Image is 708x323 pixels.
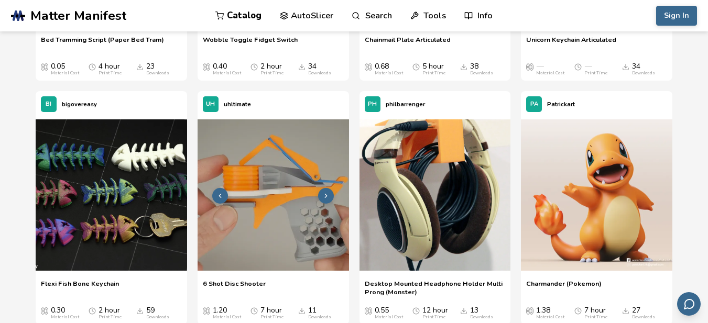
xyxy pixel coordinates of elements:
span: Average Cost [526,306,533,315]
a: Unicorn Keychain Articulated [526,36,616,51]
p: uhltimate [224,99,251,110]
div: Downloads [632,71,655,76]
div: 5 hour [422,62,445,76]
a: Charmander (Pokemon) [526,280,602,295]
button: Send feedback via email [677,292,701,316]
div: Print Time [99,71,122,76]
a: Bed Tramming Script (Paper Bed Tram) [41,36,164,51]
p: Patrickart [547,99,575,110]
div: Downloads [632,315,655,320]
span: Average Print Time [412,62,420,71]
div: 0.30 [51,306,79,320]
div: Material Cost [213,315,241,320]
div: 0.68 [375,62,403,76]
div: Print Time [422,71,445,76]
div: 4 hour [99,62,122,76]
span: UH [206,101,215,108]
span: Average Cost [41,62,48,71]
div: Material Cost [213,71,241,76]
div: 0.05 [51,62,79,76]
div: 1.20 [213,306,241,320]
span: Downloads [460,306,467,315]
span: Average Print Time [250,62,258,71]
div: Material Cost [536,315,564,320]
div: Print Time [584,315,607,320]
div: 7 hour [584,306,607,320]
a: Chainmail Plate Articulated [365,36,451,51]
p: bigovereasy [62,99,97,110]
div: Material Cost [536,71,564,76]
div: 0.40 [213,62,241,76]
span: Downloads [136,306,144,315]
span: — [536,62,543,71]
div: 12 hour [422,306,448,320]
div: 2 hour [99,306,122,320]
span: PA [530,101,538,108]
div: Material Cost [51,315,79,320]
div: 13 [470,306,493,320]
span: Average Cost [41,306,48,315]
div: 0.55 [375,306,403,320]
span: Average Cost [203,62,210,71]
span: Average Cost [526,62,533,71]
div: Downloads [308,315,331,320]
div: Downloads [308,71,331,76]
a: Desktop Mounted Headphone Holder Multi Prong (Monster) [365,280,506,295]
div: Print Time [99,315,122,320]
div: Material Cost [51,71,79,76]
span: Downloads [622,306,629,315]
div: 2 hour [260,62,284,76]
span: Average Print Time [250,306,258,315]
span: Average Cost [203,306,210,315]
div: Downloads [146,71,169,76]
div: 34 [308,62,331,76]
span: Downloads [298,306,306,315]
div: 34 [632,62,655,76]
span: Downloads [622,62,629,71]
span: Average Print Time [89,306,96,315]
div: Print Time [260,71,284,76]
span: Average Cost [365,62,372,71]
a: Flexi Fish Bone Keychain [41,280,119,295]
span: Downloads [136,62,144,71]
div: Material Cost [375,315,403,320]
span: Average Print Time [89,62,96,71]
div: Downloads [146,315,169,320]
button: Sign In [656,6,697,26]
div: Print Time [260,315,284,320]
span: Average Print Time [574,62,582,71]
span: Average Print Time [412,306,420,315]
div: Print Time [422,315,445,320]
div: 59 [146,306,169,320]
span: PH [368,101,377,108]
span: Downloads [460,62,467,71]
div: Print Time [584,71,607,76]
a: 6 Shot Disc Shooter [203,280,266,295]
span: Downloads [298,62,306,71]
div: 23 [146,62,169,76]
div: 38 [470,62,493,76]
span: BI [46,101,51,108]
span: Matter Manifest [30,8,126,23]
p: philbarrenger [386,99,425,110]
span: — [584,62,592,71]
div: 1.38 [536,306,564,320]
span: Average Cost [365,306,372,315]
div: 27 [632,306,655,320]
a: Wobble Toggle Fidget Switch [203,36,298,51]
div: Downloads [470,71,493,76]
span: Average Print Time [574,306,582,315]
div: Material Cost [375,71,403,76]
div: Downloads [470,315,493,320]
div: 11 [308,306,331,320]
div: 7 hour [260,306,284,320]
